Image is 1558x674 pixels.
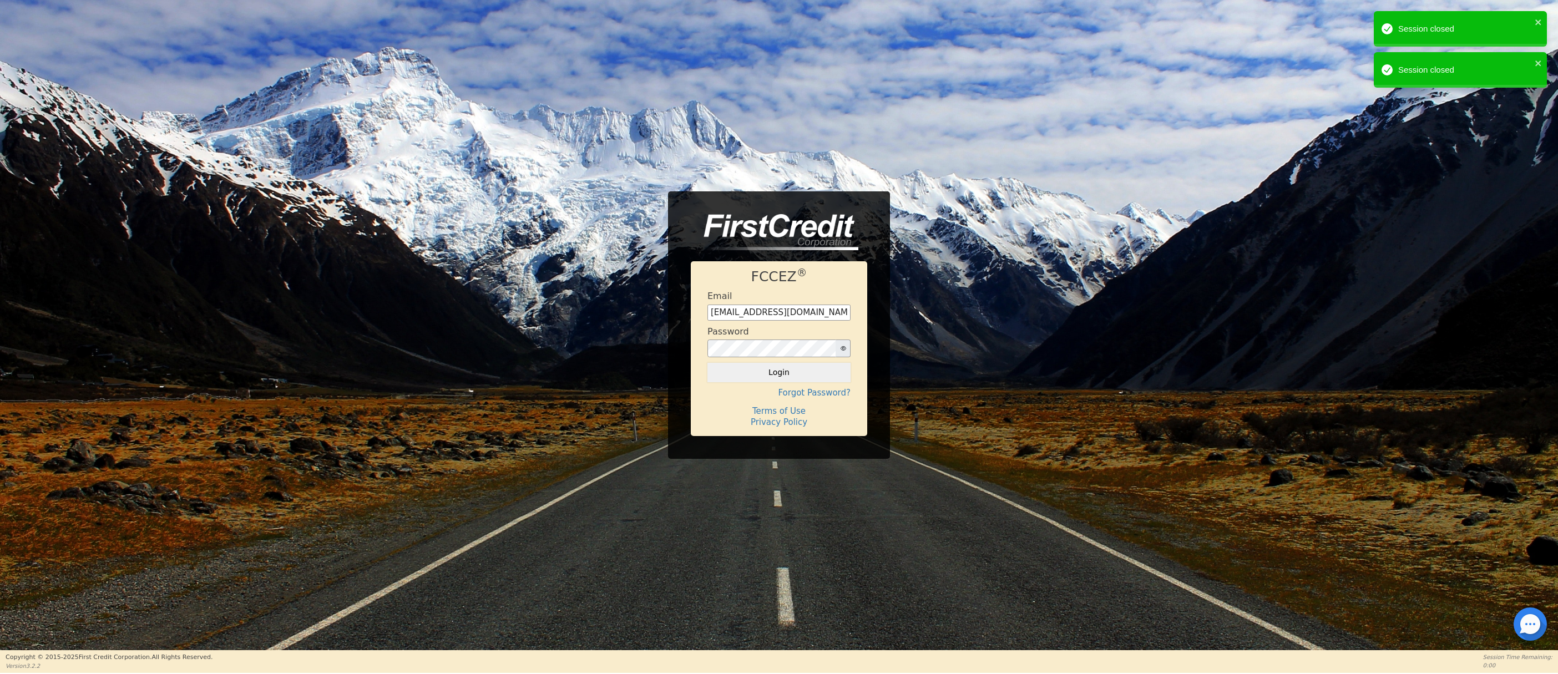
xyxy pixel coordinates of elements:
[1535,16,1542,28] button: close
[1398,64,1531,77] div: Session closed
[6,662,213,670] p: Version 3.2.2
[1535,57,1542,69] button: close
[707,305,851,321] input: Enter email
[707,268,851,285] h1: FCCEZ
[707,406,851,416] h4: Terms of Use
[707,388,851,398] h4: Forgot Password?
[707,339,836,357] input: password
[1398,23,1531,36] div: Session closed
[707,417,851,427] h4: Privacy Policy
[6,653,213,662] p: Copyright © 2015- 2025 First Credit Corporation.
[707,363,851,382] button: Login
[1483,661,1552,670] p: 0:00
[797,267,807,278] sup: ®
[1483,653,1552,661] p: Session Time Remaining:
[151,653,213,661] span: All Rights Reserved.
[691,214,858,251] img: logo-CMu_cnol.png
[707,291,732,301] h4: Email
[707,326,749,337] h4: Password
